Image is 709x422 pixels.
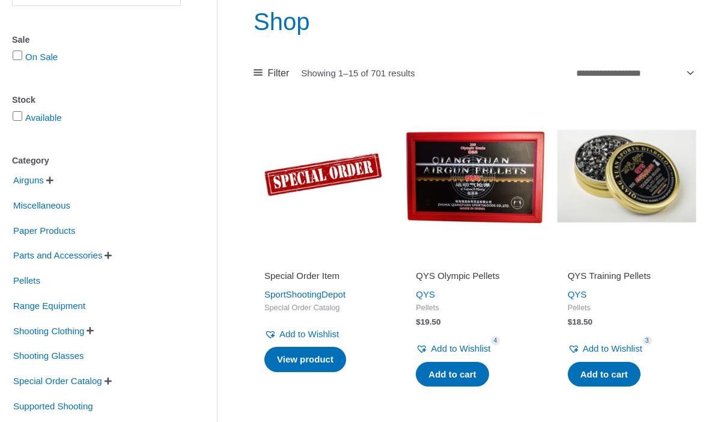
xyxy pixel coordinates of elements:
[416,289,435,299] a: QYS
[416,270,534,286] a: QYS Olympic Pellets
[279,329,339,339] span: Add to Wishlist
[254,5,696,38] h1: Shop
[105,377,112,385] span: 
[25,52,58,62] a: On Sale
[264,270,382,286] a: Special Order Item
[13,111,22,121] input: Available
[12,296,87,316] span: Range Equipment
[568,253,686,268] iframe: Customer reviews powered by Trustpilot
[12,224,76,234] a: Paper Products
[568,362,641,387] a: Add to cart: “QYS Training Pellets”
[557,106,696,246] img: QYS Training Pellets
[583,343,642,353] span: Add to Wishlist
[264,289,345,299] a: SportShootingDepot
[416,270,534,282] h2: QYS Olympic Pellets
[264,347,346,372] a: Read more about “Special Order Item”
[568,303,686,313] span: Pellets
[568,270,686,282] h2: QYS Training Pellets
[12,152,181,170] div: Category
[12,400,94,411] a: Supported Shooting
[12,346,85,366] span: Shooting Glasses
[12,271,41,291] span: Pellets
[12,245,103,266] span: Parts and Accessories
[416,253,534,268] iframe: Customer reviews powered by Trustpilot
[568,289,587,299] a: QYS
[12,275,41,285] a: Pellets
[491,336,501,345] span: 4
[568,317,592,326] bdi: 18.50
[12,31,181,49] div: Sale
[13,50,22,60] input: On Sale
[12,195,72,216] span: Miscellaneous
[416,317,440,326] bdi: 19.50
[12,91,181,109] div: Stock
[12,396,94,417] span: Supported Shooting
[25,112,62,123] a: Available
[416,303,534,313] span: Pellets
[568,317,573,326] span: $
[87,326,94,335] span: 
[12,221,76,241] span: Paper Products
[264,253,382,268] iframe: Customer reviews powered by Trustpilot
[264,270,382,282] h2: Special Order Item
[12,375,103,385] a: Special Order Catalog
[254,64,289,82] a: Filter
[105,251,112,260] span: 
[46,176,53,185] span: 
[568,340,642,357] a: Add to Wishlist
[642,336,652,345] span: 3
[301,69,415,78] p: Showing 1–15 of 701 results
[12,350,85,360] a: Shooting Glasses
[405,106,544,246] img: QYS Olympic Pellets
[12,300,87,310] a: Range Equipment
[254,106,393,246] img: Special Order Item
[264,303,382,313] span: Special Order Catalog
[571,63,696,84] select: Shop order
[12,200,72,210] a: Miscellaneous
[264,326,339,343] a: Add to Wishlist
[12,371,103,391] span: Special Order Catalog
[12,321,85,341] span: Shooting Clothing
[568,270,686,286] a: QYS Training Pellets
[12,325,85,335] a: Shooting Clothing
[431,343,490,353] span: Add to Wishlist
[268,64,290,82] span: Filter
[12,249,103,260] a: Parts and Accessories
[416,340,490,357] a: Add to Wishlist
[12,174,45,185] a: Airguns
[416,317,421,326] span: $
[12,170,45,191] span: Airguns
[416,362,488,387] a: Add to cart: “QYS Olympic Pellets”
